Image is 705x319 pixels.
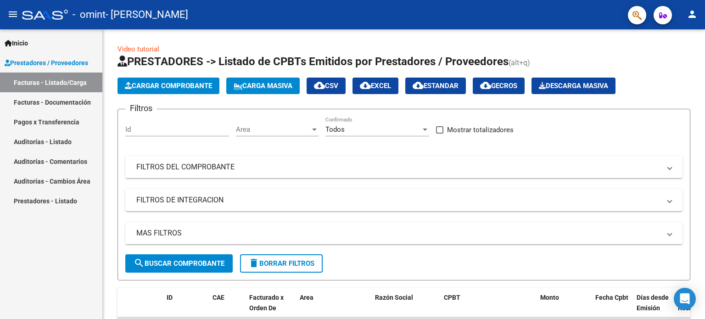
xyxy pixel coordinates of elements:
span: Gecros [480,82,517,90]
mat-panel-title: MAS FILTROS [136,228,660,238]
span: PRESTADORES -> Listado de CPBTs Emitidos por Prestadores / Proveedores [117,55,509,68]
span: Inicio [5,38,28,48]
mat-icon: cloud_download [480,80,491,91]
span: Prestadores / Proveedores [5,58,88,68]
mat-expansion-panel-header: FILTROS DE INTEGRACION [125,189,683,211]
span: Facturado x Orden De [249,294,284,312]
span: Carga Masiva [234,82,292,90]
mat-icon: delete [248,257,259,269]
span: CAE [213,294,224,301]
mat-panel-title: FILTROS DEL COMPROBANTE [136,162,660,172]
span: - omint [73,5,106,25]
span: Borrar Filtros [248,259,314,268]
button: Cargar Comprobante [117,78,219,94]
span: Días desde Emisión [637,294,669,312]
span: (alt+q) [509,58,530,67]
button: Gecros [473,78,525,94]
a: Video tutorial [117,45,159,53]
button: Carga Masiva [226,78,300,94]
span: Buscar Comprobante [134,259,224,268]
button: Buscar Comprobante [125,254,233,273]
mat-icon: menu [7,9,18,20]
span: Razón Social [375,294,413,301]
span: Mostrar totalizadores [447,124,514,135]
span: - [PERSON_NAME] [106,5,188,25]
span: Area [236,125,310,134]
span: Area [300,294,313,301]
span: CSV [314,82,338,90]
app-download-masive: Descarga masiva de comprobantes (adjuntos) [532,78,615,94]
mat-panel-title: FILTROS DE INTEGRACION [136,195,660,205]
span: EXCEL [360,82,391,90]
span: CPBT [444,294,460,301]
button: Estandar [405,78,466,94]
span: Fecha Recibido [678,294,704,312]
mat-expansion-panel-header: MAS FILTROS [125,222,683,244]
span: Monto [540,294,559,301]
div: Open Intercom Messenger [674,288,696,310]
span: Descarga Masiva [539,82,608,90]
span: Todos [325,125,345,134]
mat-expansion-panel-header: FILTROS DEL COMPROBANTE [125,156,683,178]
h3: Filtros [125,102,157,115]
span: Fecha Cpbt [595,294,628,301]
button: CSV [307,78,346,94]
mat-icon: search [134,257,145,269]
mat-icon: person [687,9,698,20]
span: Cargar Comprobante [125,82,212,90]
mat-icon: cloud_download [360,80,371,91]
span: Estandar [413,82,459,90]
button: Descarga Masiva [532,78,615,94]
mat-icon: cloud_download [314,80,325,91]
button: Borrar Filtros [240,254,323,273]
button: EXCEL [352,78,398,94]
span: ID [167,294,173,301]
mat-icon: cloud_download [413,80,424,91]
